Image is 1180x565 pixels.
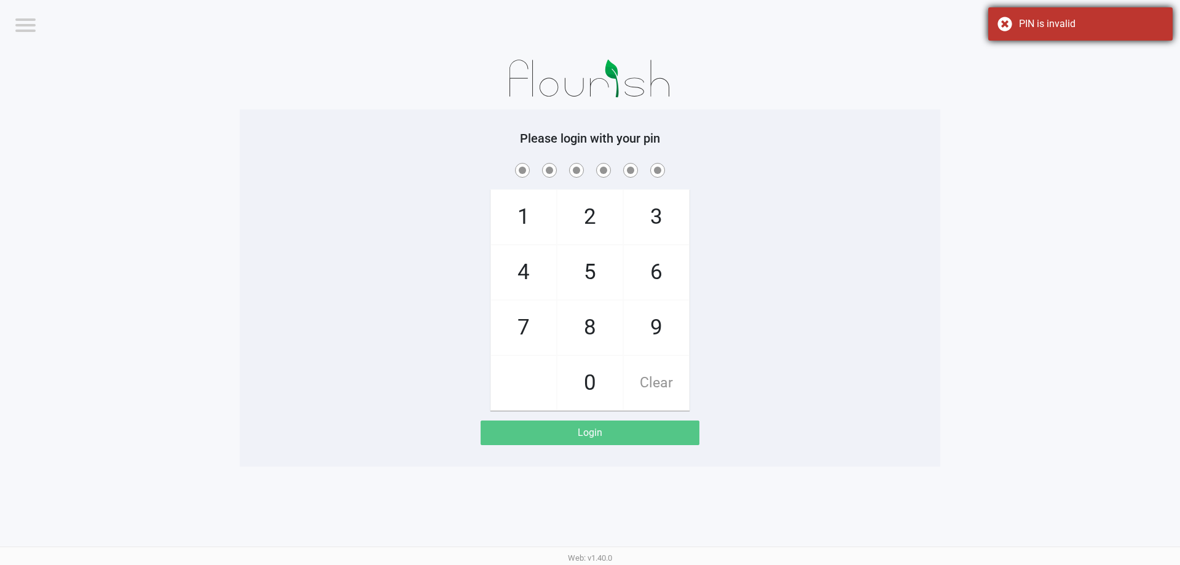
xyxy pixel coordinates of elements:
div: PIN is invalid [1019,17,1163,31]
span: 7 [491,301,556,355]
span: 5 [557,245,623,299]
span: 9 [624,301,689,355]
h5: Please login with your pin [249,131,931,146]
span: 3 [624,190,689,244]
span: Web: v1.40.0 [568,553,612,563]
span: Clear [624,356,689,410]
span: 1 [491,190,556,244]
span: 2 [557,190,623,244]
span: 0 [557,356,623,410]
span: 6 [624,245,689,299]
span: 4 [491,245,556,299]
span: 8 [557,301,623,355]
